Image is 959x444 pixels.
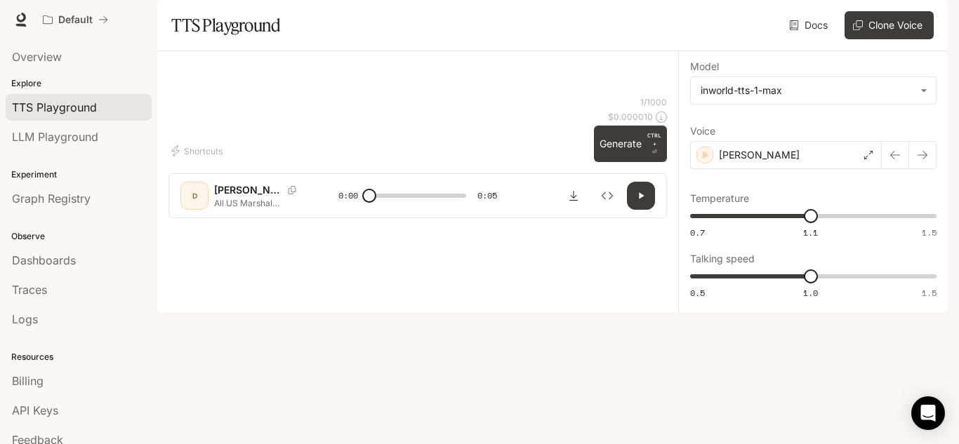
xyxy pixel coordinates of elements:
button: GenerateCTRL +⏎ [594,126,667,162]
a: Docs [786,11,833,39]
p: [PERSON_NAME] [214,183,282,197]
p: All US Marshal personal, please report to meeting room B for an HR meeting, thank you [214,197,305,209]
span: 1.5 [922,227,937,238]
span: 0:05 [477,189,497,203]
span: 1.0 [803,287,818,299]
p: Default [58,14,93,26]
button: All workspaces [37,6,114,34]
p: 1 / 1000 [640,96,667,108]
div: inworld-tts-1-max [701,83,913,97]
p: Model [690,62,719,72]
button: Clone Voice [845,11,934,39]
p: [PERSON_NAME] [719,148,800,162]
span: 0.5 [690,287,705,299]
span: 1.5 [922,287,937,299]
p: Voice [690,126,715,136]
button: Download audio [560,182,588,210]
div: Open Intercom Messenger [911,396,945,430]
p: ⏎ [647,131,661,156]
button: Shortcuts [168,140,228,162]
p: $ 0.000010 [608,111,653,123]
span: 0.7 [690,227,705,238]
div: D [183,184,206,207]
button: Copy Voice ID [282,186,302,194]
div: inworld-tts-1-max [691,77,936,104]
span: 0:00 [338,189,358,203]
p: CTRL + [647,131,661,148]
button: Inspect [593,182,621,210]
h1: TTS Playground [171,11,280,39]
p: Talking speed [690,254,755,264]
p: Temperature [690,194,749,203]
span: 1.1 [803,227,818,238]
